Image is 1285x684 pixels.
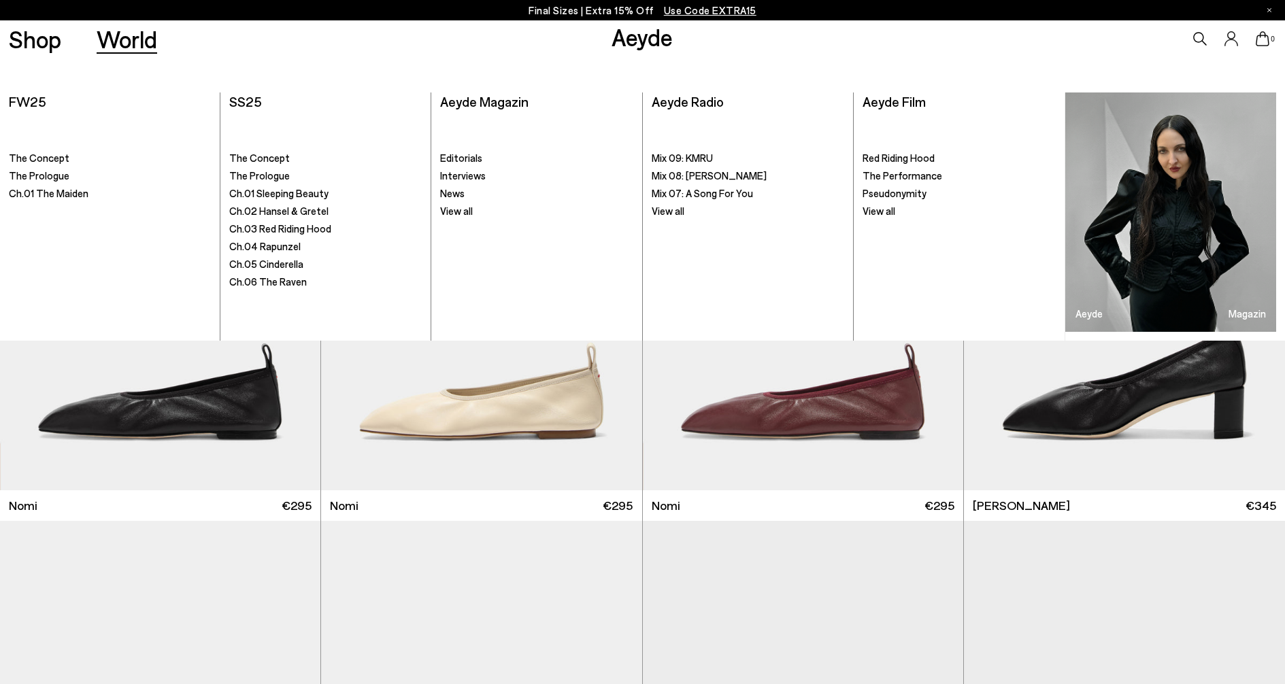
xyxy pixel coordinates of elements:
a: View all [652,205,844,218]
h3: Aeyde [1075,309,1103,319]
a: 0 [1256,31,1269,46]
a: Aeyde [612,22,673,51]
span: Navigate to /collections/ss25-final-sizes [664,4,756,16]
span: Mix 09: KMRU [652,152,713,164]
a: The Concept [229,152,422,165]
span: Mix 08: [PERSON_NAME] [652,169,767,182]
span: Mix 07: A Song For You [652,187,753,199]
a: The Prologue [9,169,210,183]
span: The Prologue [9,169,69,182]
a: FW25 [9,93,46,109]
span: The Prologue [229,169,290,182]
span: Pseudonymity [863,187,927,199]
img: X-exploration-v2_1_900x.png [1065,92,1276,331]
span: €295 [924,497,954,514]
a: Interviews [440,169,633,183]
a: Ch.05 Cinderella [229,258,422,271]
a: News [440,187,633,201]
span: News [440,187,465,199]
a: The Performance [863,169,1056,183]
a: Mix 07: A Song For You [652,187,844,201]
a: Aeyde Magazin [1065,92,1276,331]
span: Ch.05 Cinderella [229,258,303,270]
p: Final Sizes | Extra 15% Off [529,2,756,19]
a: Shop [9,27,61,51]
span: Ch.01 Sleeping Beauty [229,187,329,199]
a: Mix 09: KMRU [652,152,844,165]
a: SS25 [229,93,262,109]
a: Aeyde Film [863,93,926,109]
span: Ch.04 Rapunzel [229,240,301,252]
span: €295 [282,497,312,514]
a: The Concept [9,152,210,165]
span: Editorials [440,152,482,164]
a: The Prologue [229,169,422,183]
span: View all [863,205,895,217]
span: The Concept [9,152,69,164]
a: Red Riding Hood [863,152,1056,165]
a: View all [440,205,633,218]
span: 0 [1269,35,1276,43]
a: Ch.01 The Maiden [9,187,210,201]
a: Nomi €295 [643,490,963,521]
span: The Performance [863,169,942,182]
a: World [97,27,157,51]
span: Ch.01 The Maiden [9,187,88,199]
span: [PERSON_NAME] [973,497,1070,514]
span: Red Riding Hood [863,152,935,164]
span: Nomi [9,497,37,514]
span: View all [652,205,684,217]
a: Ch.04 Rapunzel [229,240,422,254]
a: Ch.03 Red Riding Hood [229,222,422,236]
a: Aeyde Radio [652,93,724,109]
a: Aeyde Magazin [440,93,529,109]
span: View all [440,205,473,217]
span: The Concept [229,152,290,164]
span: €295 [603,497,633,514]
a: Ch.06 The Raven [229,275,422,289]
span: Nomi [330,497,358,514]
a: [PERSON_NAME] €345 [964,490,1285,521]
span: Ch.06 The Raven [229,275,307,288]
a: Pseudonymity [863,187,1056,201]
a: Editorials [440,152,633,165]
h3: Magazin [1229,309,1266,319]
span: Interviews [440,169,486,182]
span: Ch.02 Hansel & Gretel [229,205,329,217]
a: Mix 08: [PERSON_NAME] [652,169,844,183]
a: View all [863,205,1056,218]
span: Nomi [652,497,680,514]
span: Ch.03 Red Riding Hood [229,222,331,235]
a: Ch.01 Sleeping Beauty [229,187,422,201]
a: Nomi €295 [321,490,641,521]
a: Ch.02 Hansel & Gretel [229,205,422,218]
span: €345 [1246,497,1276,514]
